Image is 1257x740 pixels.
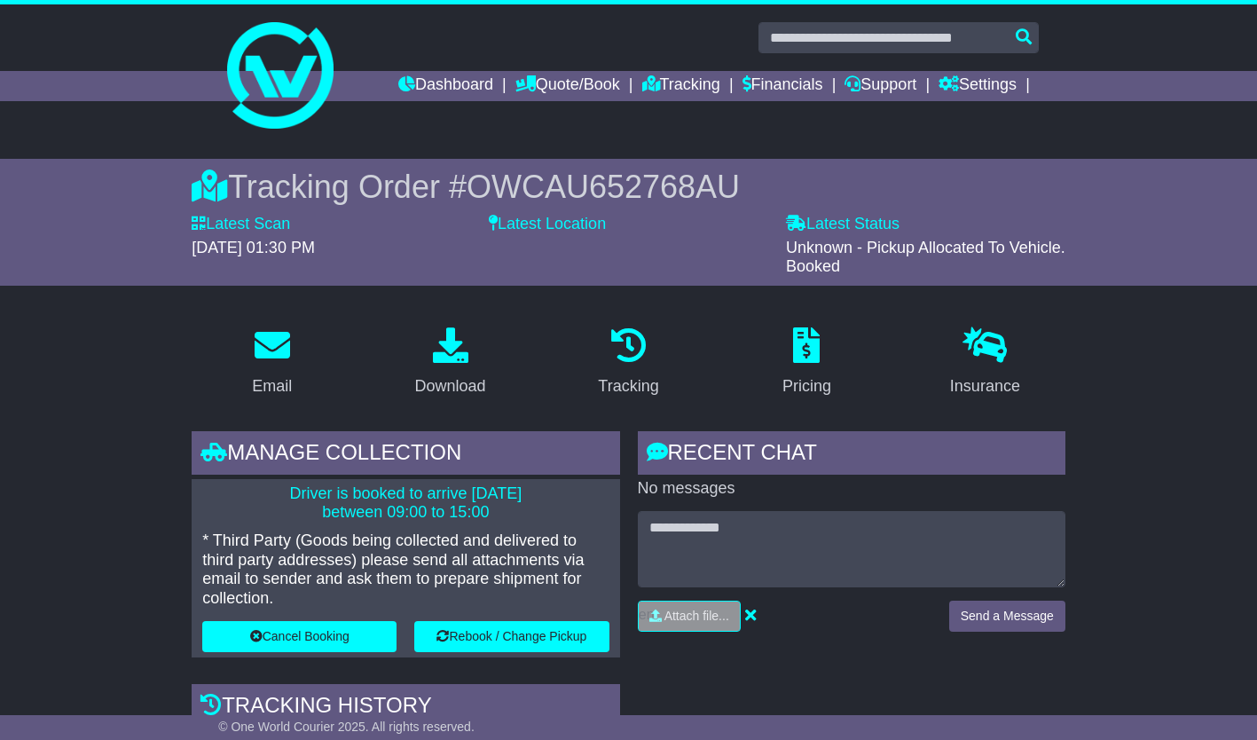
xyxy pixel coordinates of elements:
[192,168,1065,206] div: Tracking Order #
[782,374,831,398] div: Pricing
[192,431,619,479] div: Manage collection
[586,321,670,405] a: Tracking
[202,621,397,652] button: Cancel Booking
[415,374,486,398] div: Download
[742,71,823,101] a: Financials
[786,215,900,234] label: Latest Status
[598,374,658,398] div: Tracking
[192,239,315,256] span: [DATE] 01:30 PM
[467,169,740,205] span: OWCAU652768AU
[489,215,606,234] label: Latest Location
[638,479,1065,499] p: No messages
[192,684,619,732] div: Tracking history
[202,484,609,523] p: Driver is booked to arrive [DATE] between 09:00 to 15:00
[414,621,609,652] button: Rebook / Change Pickup
[950,374,1020,398] div: Insurance
[786,239,1065,276] span: Unknown - Pickup Allocated To Vehicle. Booked
[949,601,1065,632] button: Send a Message
[771,321,843,405] a: Pricing
[218,720,475,734] span: © One World Courier 2025. All rights reserved.
[638,431,1065,479] div: RECENT CHAT
[642,71,720,101] a: Tracking
[240,321,303,405] a: Email
[845,71,916,101] a: Support
[939,71,1017,101] a: Settings
[192,215,290,234] label: Latest Scan
[398,71,493,101] a: Dashboard
[404,321,498,405] a: Download
[939,321,1032,405] a: Insurance
[515,71,620,101] a: Quote/Book
[202,531,609,608] p: * Third Party (Goods being collected and delivered to third party addresses) please send all atta...
[252,374,292,398] div: Email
